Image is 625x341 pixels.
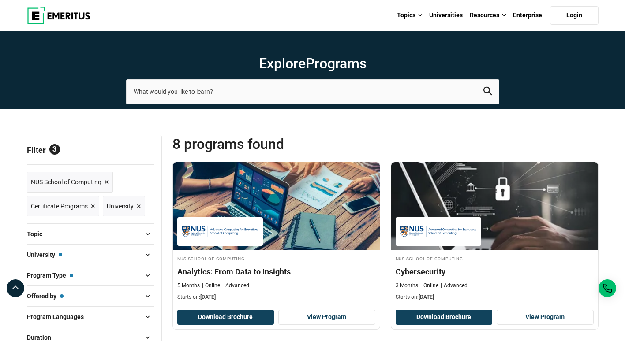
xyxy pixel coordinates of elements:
span: [DATE] [200,294,216,300]
button: Program Languages [27,310,154,323]
a: Certificate Programs × [27,196,99,217]
h4: NUS School of Computing [177,255,375,262]
p: Advanced [222,282,249,289]
span: × [91,200,95,213]
h4: Cybersecurity [396,266,594,277]
a: NUS School of Computing × [27,172,113,193]
span: Certificate Programs [31,201,88,211]
button: Download Brochure [396,310,493,325]
span: × [137,200,141,213]
a: Cybersecurity Course by NUS School of Computing - September 30, 2025 NUS School of Computing NUS ... [391,162,598,306]
a: Business Analytics Course by NUS School of Computing - September 30, 2025 NUS School of Computing... [173,162,380,306]
button: search [483,87,492,97]
p: Advanced [441,282,468,289]
img: Cybersecurity | Online Cybersecurity Course [391,162,598,250]
p: Starts on: [177,293,375,301]
p: Filter [27,135,154,164]
p: Starts on: [396,293,594,301]
img: NUS School of Computing [400,222,477,241]
a: View Program [497,310,594,325]
p: Online [202,282,220,289]
span: 3 [49,144,60,155]
a: Reset all [127,145,154,157]
input: search-page [126,79,499,104]
span: Programs [306,55,367,72]
a: View Program [278,310,375,325]
span: × [105,176,109,189]
span: 8 Programs found [172,135,385,153]
span: [DATE] [419,294,434,300]
a: Login [550,6,599,25]
p: 3 Months [396,282,418,289]
h4: Analytics: From Data to Insights [177,266,375,277]
button: Program Type [27,269,154,282]
button: Offered by [27,289,154,303]
span: University [107,201,134,211]
h1: Explore [126,55,499,72]
span: Topic [27,229,49,239]
span: Program Type [27,271,73,280]
img: NUS School of Computing [182,222,258,241]
p: 5 Months [177,282,200,289]
p: Online [420,282,438,289]
span: University [27,250,62,259]
span: NUS School of Computing [31,177,101,187]
a: University × [103,196,145,217]
span: Offered by [27,291,64,301]
button: Download Brochure [177,310,274,325]
button: Topic [27,227,154,241]
a: search [483,89,492,97]
button: University [27,248,154,261]
img: Analytics: From Data to Insights | Online Business Analytics Course [173,162,380,250]
span: Program Languages [27,312,91,322]
h4: NUS School of Computing [396,255,594,262]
